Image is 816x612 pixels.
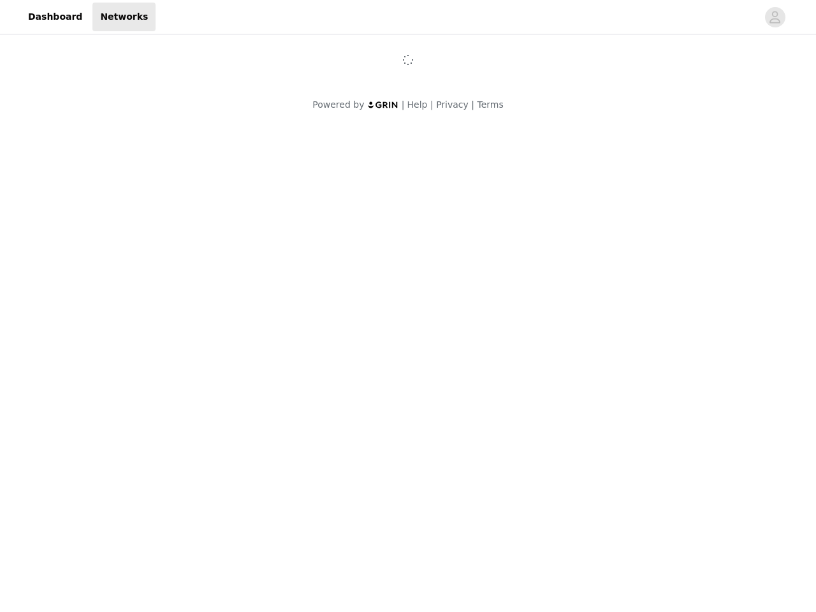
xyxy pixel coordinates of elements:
[20,3,90,31] a: Dashboard
[92,3,156,31] a: Networks
[402,99,405,110] span: |
[407,99,428,110] a: Help
[367,101,399,109] img: logo
[430,99,433,110] span: |
[436,99,469,110] a: Privacy
[769,7,781,27] div: avatar
[471,99,474,110] span: |
[312,99,364,110] span: Powered by
[477,99,503,110] a: Terms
